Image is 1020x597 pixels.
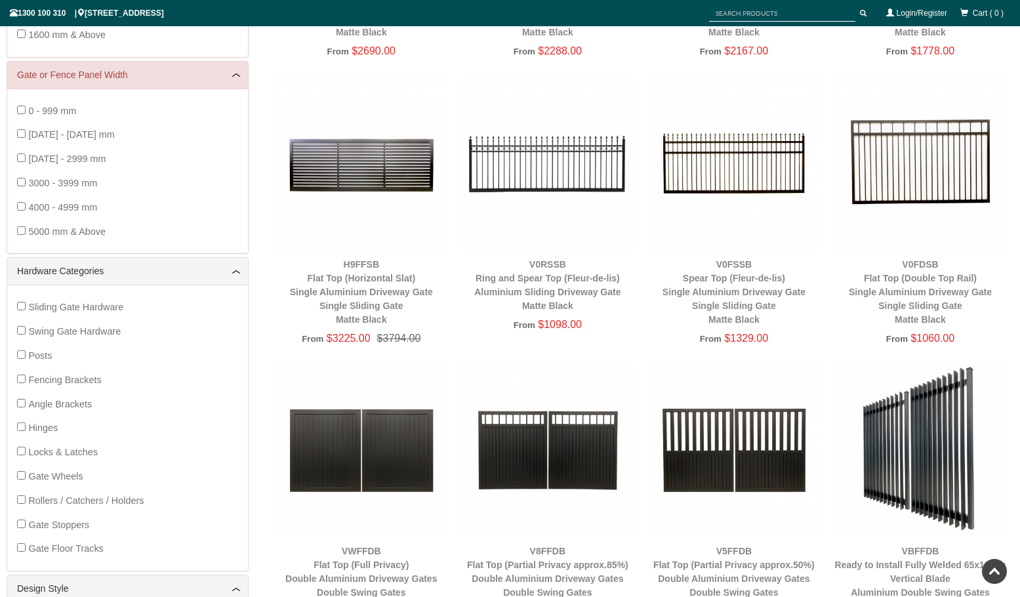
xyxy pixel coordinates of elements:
[28,154,106,164] span: [DATE] - 2999 mm
[28,30,106,40] span: 1600 mm & Above
[474,259,621,311] a: V0RSSBRing and Spear Top (Fleur-de-lis)Aluminium Sliding Driveway GateMatte Black
[28,543,103,554] span: Gate Floor Tracks
[371,333,421,344] span: $3794.00
[28,326,121,337] span: Swing Gate Hardware
[28,129,114,140] span: [DATE] - [DATE] mm
[514,47,535,56] span: From
[28,399,92,409] span: Angle Brackets
[758,246,1020,551] iframe: LiveChat chat widget
[647,363,821,537] img: V5FFDB - Flat Top (Partial Privacy approx.50%) - Double Aluminium Driveway Gates - Double Swing G...
[28,422,58,433] span: Hinges
[709,5,855,22] input: SEARCH PRODUCTS
[647,77,821,250] img: V0FSSB - Spear Top (Fleur-de-lis) - Single Aluminium Driveway Gate - Single Sliding Gate - Matte ...
[28,302,123,312] span: Sliding Gate Hardware
[700,334,722,344] span: From
[28,226,106,237] span: 5000 mm & Above
[28,471,83,482] span: Gate Wheels
[724,45,768,56] span: $2167.00
[327,333,371,344] span: $3225.00
[886,47,908,56] span: From
[17,264,238,278] a: Hardware Categories
[327,47,349,56] span: From
[973,9,1004,18] span: Cart ( 0 )
[275,363,448,537] img: VWFFDB - Flat Top (Full Privacy) - Double Aluminium Driveway Gates - Double Swing Gates - Matte B...
[28,106,76,116] span: 0 - 999 mm
[28,375,101,385] span: Fencing Brackets
[538,319,582,330] span: $1098.00
[538,45,582,56] span: $2288.00
[461,77,634,250] img: V0RSSB - Ring and Spear Top (Fleur-de-lis) - Aluminium Sliding Driveway Gate - Matte Black - Gate...
[10,9,164,18] span: 1300 100 310 | [STREET_ADDRESS]
[28,495,144,506] span: Rollers / Catchers / Holders
[352,45,396,56] span: $2690.00
[910,45,954,56] span: $1778.00
[28,447,98,457] span: Locks & Latches
[28,202,97,213] span: 4000 - 4999 mm
[28,520,89,530] span: Gate Stoppers
[290,259,433,325] a: H9FFSBFlat Top (Horizontal Slat)Single Aluminium Driveway GateSingle Sliding GateMatte Black
[28,350,52,361] span: Posts
[461,363,634,537] img: V8FFDB - Flat Top (Partial Privacy approx.85%) - Double Aluminium Driveway Gates - Double Swing G...
[275,77,448,250] img: H9FFSB - Flat Top (Horizontal Slat) - Single Aluminium Driveway Gate - Single Sliding Gate - Matt...
[28,178,97,188] span: 3000 - 3999 mm
[724,333,768,344] span: $1329.00
[663,259,806,325] a: V0FSSBSpear Top (Fleur-de-lis)Single Aluminium Driveway GateSingle Sliding GateMatte Black
[514,320,535,330] span: From
[17,68,238,82] a: Gate or Fence Panel Width
[302,334,323,344] span: From
[897,9,947,18] a: Login/Register
[700,47,722,56] span: From
[834,77,1007,250] img: V0FDSB - Flat Top (Double Top Rail) - Single Aluminium Driveway Gate - Single Sliding Gate - Matt...
[17,582,238,596] a: Design Style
